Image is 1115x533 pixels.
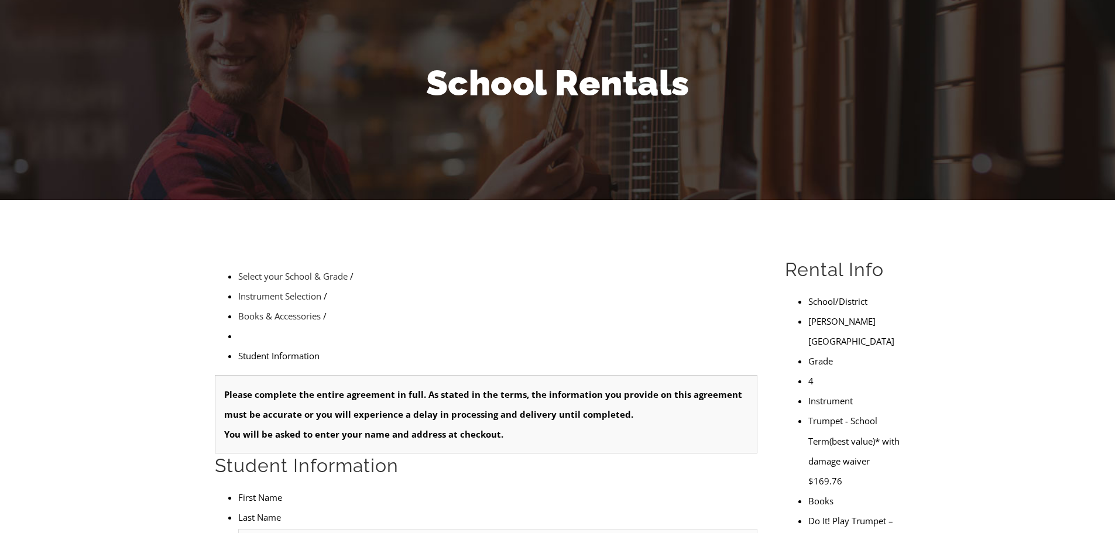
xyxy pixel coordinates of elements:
[808,371,900,391] li: 4
[808,291,900,311] li: School/District
[215,453,757,478] h2: Student Information
[238,487,757,507] li: First Name
[215,375,757,453] div: Please complete the entire agreement in full. As stated in the terms, the information you provide...
[808,411,900,490] li: Trumpet - School Term(best value)* with damage waiver $169.76
[215,59,900,108] h1: School Rentals
[350,270,354,282] span: /
[238,310,321,322] a: Books & Accessories
[238,290,321,302] a: Instrument Selection
[238,507,757,527] li: Last Name
[238,270,348,282] a: Select your School & Grade
[785,257,900,282] h2: Rental Info
[324,290,327,302] span: /
[323,310,327,322] span: /
[808,351,900,371] li: Grade
[808,391,900,411] li: Instrument
[808,491,900,511] li: Books
[238,346,757,366] li: Student Information
[808,311,900,351] li: [PERSON_NAME][GEOGRAPHIC_DATA]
